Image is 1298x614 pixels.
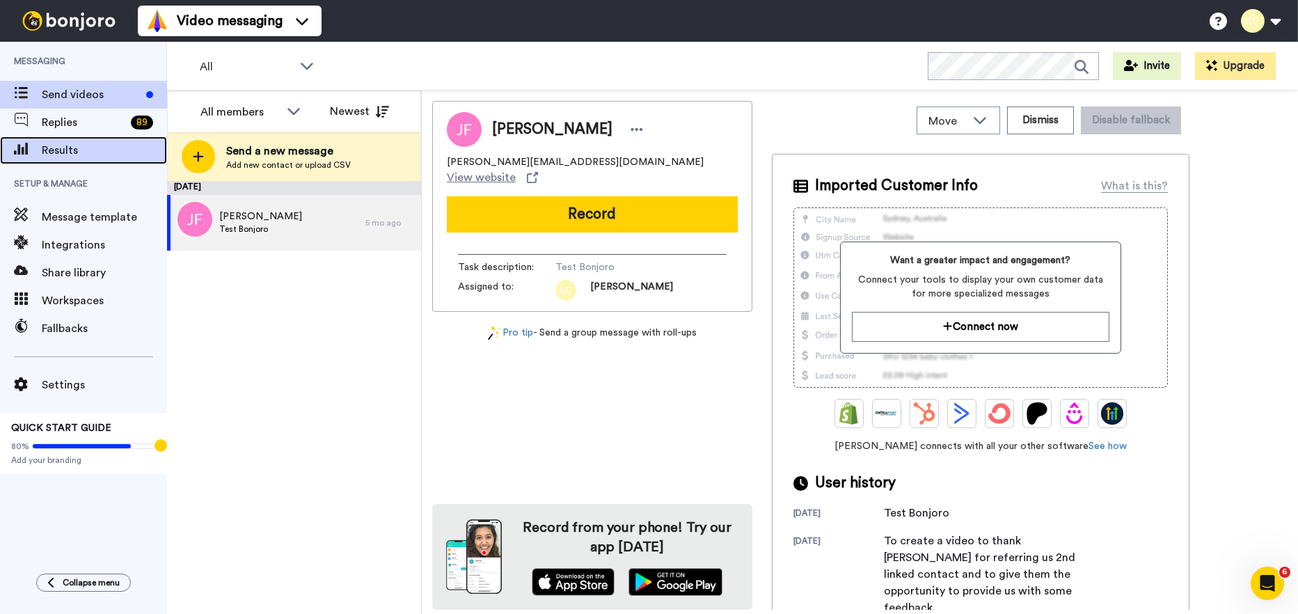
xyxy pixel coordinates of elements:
[446,519,502,595] img: download
[447,196,738,233] button: Record
[226,159,351,171] span: Add new contact or upload CSV
[1101,178,1168,194] div: What is this?
[928,113,966,129] span: Move
[852,253,1109,267] span: Want a greater impact and engagement?
[177,11,283,31] span: Video messaging
[951,402,973,425] img: ActiveCampaign
[884,505,953,521] div: Test Bonjoro
[447,112,482,147] img: Image of Jackie Fitzpatrick
[177,202,212,237] img: jf.png
[988,402,1011,425] img: ConvertKit
[17,11,121,31] img: bj-logo-header-white.svg
[319,97,399,125] button: Newest
[219,223,302,235] span: Test Bonjoro
[516,518,738,557] h4: Record from your phone! Try our app [DATE]
[1063,402,1086,425] img: Drip
[447,169,538,186] a: View website
[1279,567,1290,578] span: 6
[200,104,280,120] div: All members
[432,326,752,340] div: - Send a group message with roll-ups
[458,280,555,301] span: Assigned to:
[1101,402,1123,425] img: GoHighLevel
[365,217,414,228] div: 5 mo ago
[1007,107,1074,134] button: Dismiss
[852,312,1109,342] button: Connect now
[42,114,125,131] span: Replies
[793,507,884,521] div: [DATE]
[447,169,516,186] span: View website
[815,473,896,494] span: User history
[1251,567,1284,600] iframe: Intercom live chat
[876,402,898,425] img: Ontraport
[1113,52,1181,80] button: Invite
[555,260,688,274] span: Test Bonjoro
[36,574,131,592] button: Collapse menu
[42,377,167,393] span: Settings
[155,439,167,452] div: Tooltip anchor
[219,210,302,223] span: [PERSON_NAME]
[42,209,167,226] span: Message template
[42,292,167,309] span: Workspaces
[226,143,351,159] span: Send a new message
[555,280,576,301] img: 72d7cbbc-b25d-4488-ae36-3e14035db3f2.png
[458,260,555,274] span: Task description :
[42,86,141,103] span: Send videos
[131,116,153,129] div: 89
[590,280,673,301] span: [PERSON_NAME]
[838,402,860,425] img: Shopify
[11,441,29,452] span: 80%
[11,455,156,466] span: Add your branding
[447,155,704,169] span: [PERSON_NAME][EMAIL_ADDRESS][DOMAIN_NAME]
[42,265,167,281] span: Share library
[628,568,722,596] img: playstore
[492,119,612,140] span: [PERSON_NAME]
[852,273,1109,301] span: Connect your tools to display your own customer data for more specialized messages
[1089,441,1127,451] a: See how
[167,181,421,195] div: [DATE]
[11,423,111,433] span: QUICK START GUIDE
[200,58,293,75] span: All
[815,175,978,196] span: Imported Customer Info
[488,326,534,340] a: Pro tip
[42,142,167,159] span: Results
[532,568,615,596] img: appstore
[1081,107,1181,134] button: Disable fallback
[1195,52,1276,80] button: Upgrade
[1026,402,1048,425] img: Patreon
[913,402,935,425] img: Hubspot
[42,237,167,253] span: Integrations
[488,326,500,340] img: magic-wand.svg
[63,577,120,588] span: Collapse menu
[793,439,1168,453] span: [PERSON_NAME] connects with all your other software
[146,10,168,32] img: vm-color.svg
[42,320,167,337] span: Fallbacks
